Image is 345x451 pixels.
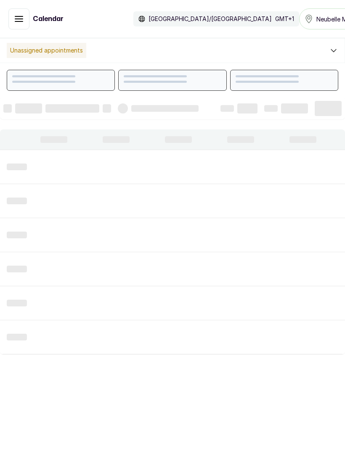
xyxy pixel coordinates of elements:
[33,14,64,24] h1: Calendar
[275,15,294,23] p: GMT+1
[149,15,272,23] p: [GEOGRAPHIC_DATA]/[GEOGRAPHIC_DATA]
[7,43,86,58] p: Unassigned appointments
